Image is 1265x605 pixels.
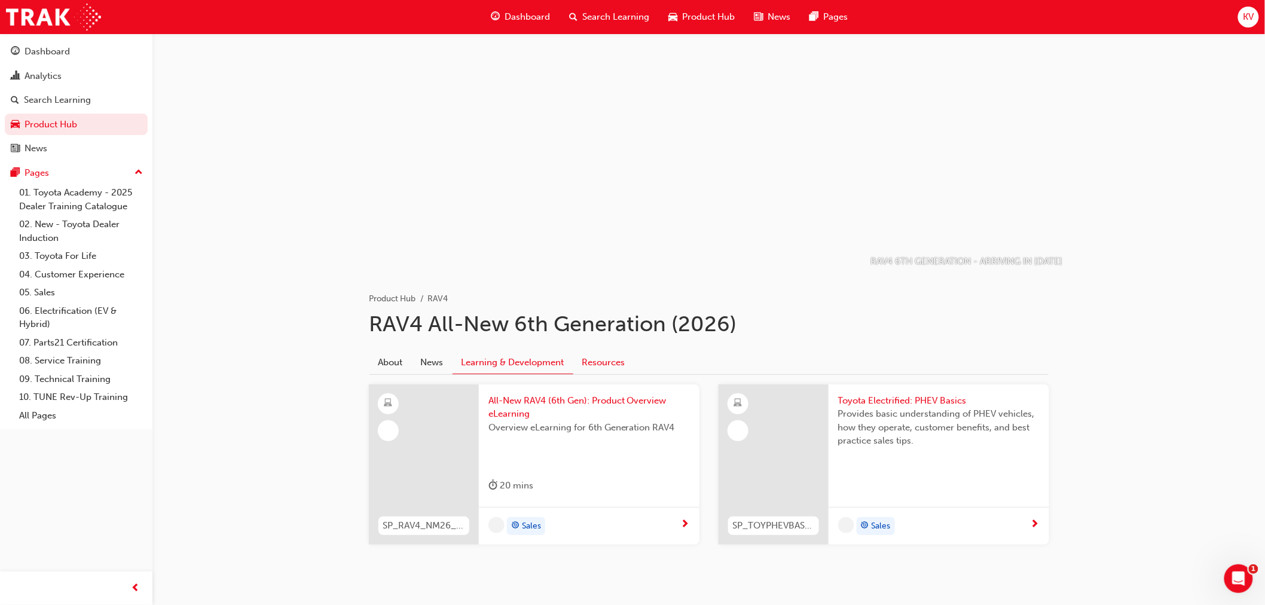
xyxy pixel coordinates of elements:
span: Dashboard [505,10,551,24]
span: search-icon [11,95,19,106]
span: news-icon [754,10,763,25]
p: RAV4 6TH GENERATION - ARRIVING IN [DATE] [871,255,1063,268]
li: RAV4 [428,292,448,306]
div: Analytics [25,69,62,83]
a: guage-iconDashboard [482,5,560,29]
a: 06. Electrification (EV & Hybrid) [14,302,148,334]
a: car-iconProduct Hub [659,5,745,29]
a: 02. New - Toyota Dealer Induction [14,215,148,247]
button: KV [1238,7,1259,27]
span: chart-icon [11,71,20,82]
div: News [25,142,47,155]
span: prev-icon [132,581,140,596]
a: 08. Service Training [14,352,148,370]
span: All-New RAV4 (6th Gen): Product Overview eLearning [488,394,690,421]
a: search-iconSearch Learning [560,5,659,29]
a: Search Learning [5,89,148,111]
a: Analytics [5,65,148,87]
a: SP_RAV4_NM26_EL01All-New RAV4 (6th Gen): Product Overview eLearningOverview eLearning for 6th Gen... [369,384,699,545]
span: next-icon [681,520,690,530]
span: Pages [824,10,848,24]
a: 03. Toyota For Life [14,247,148,265]
a: All Pages [14,407,148,425]
span: duration-icon [488,478,497,493]
span: 1 [1249,564,1258,574]
span: target-icon [861,518,869,534]
a: News [5,137,148,160]
span: pages-icon [810,10,819,25]
div: 20 mins [488,478,533,493]
span: guage-icon [491,10,500,25]
span: News [768,10,791,24]
a: SP_TOYPHEVBASICS_ELToyota Electrified: PHEV BasicsProvides basic understanding of PHEV vehicles, ... [719,384,1049,545]
span: undefined-icon [838,517,854,533]
a: 04. Customer Experience [14,265,148,284]
span: guage-icon [11,47,20,57]
button: DashboardAnalyticsSearch LearningProduct HubNews [5,38,148,162]
span: SP_TOYPHEVBASICS_EL [733,519,814,533]
span: car-icon [11,120,20,130]
button: Pages [5,162,148,184]
a: Product Hub [5,114,148,136]
span: pages-icon [11,168,20,179]
a: Product Hub [369,294,416,304]
span: SP_RAV4_NM26_EL01 [383,519,465,533]
span: next-icon [1031,520,1040,530]
h1: RAV4 All-New 6th Generation (2026) [369,311,1049,337]
a: Resources [573,351,634,374]
span: Sales [872,520,891,533]
span: target-icon [511,518,520,534]
iframe: Intercom live chat [1224,564,1253,593]
span: search-icon [570,10,578,25]
div: Pages [25,166,49,180]
span: news-icon [11,143,20,154]
a: Learning & Development [453,351,573,374]
span: KV [1243,10,1254,24]
a: 10. TUNE Rev-Up Training [14,388,148,407]
span: Toyota Electrified: PHEV Basics [838,394,1040,408]
a: About [369,351,412,374]
a: 07. Parts21 Certification [14,334,148,352]
span: learningResourceType_ELEARNING-icon [734,396,742,411]
span: undefined-icon [488,517,505,533]
span: learningResourceType_ELEARNING-icon [384,396,392,411]
a: 01. Toyota Academy - 2025 Dealer Training Catalogue [14,184,148,215]
span: Product Hub [683,10,735,24]
span: Sales [522,520,541,533]
span: Overview eLearning for 6th Generation RAV4 [488,421,690,435]
a: news-iconNews [745,5,800,29]
span: up-icon [135,165,143,181]
span: Provides basic understanding of PHEV vehicles, how they operate, customer benefits, and best prac... [838,407,1040,448]
span: car-icon [669,10,678,25]
a: 05. Sales [14,283,148,302]
img: Trak [6,4,101,30]
a: Dashboard [5,41,148,63]
span: Search Learning [583,10,650,24]
div: Search Learning [24,93,91,107]
a: 09. Technical Training [14,370,148,389]
a: News [412,351,453,374]
a: pages-iconPages [800,5,858,29]
div: Dashboard [25,45,70,59]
